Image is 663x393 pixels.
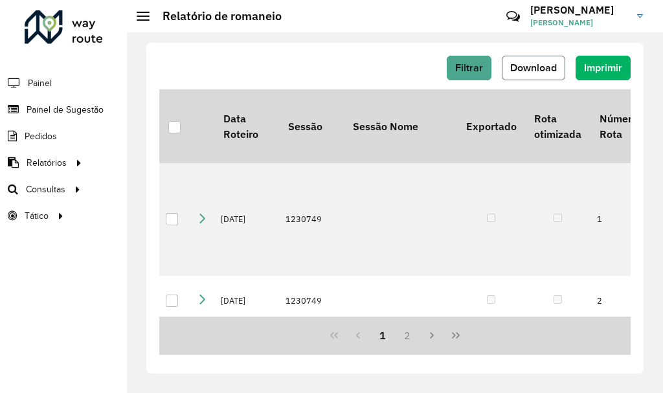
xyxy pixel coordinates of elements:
span: Consultas [26,183,65,196]
button: Filtrar [447,56,491,80]
span: Pedidos [25,129,57,143]
td: [DATE] [214,276,279,326]
button: Last Page [444,323,468,348]
button: Download [502,56,565,80]
th: Exportado [457,89,525,163]
a: Contato Rápido [499,3,527,30]
th: Data Roteiro [214,89,279,163]
button: Imprimir [576,56,631,80]
span: Tático [25,209,49,223]
span: Filtrar [455,62,483,73]
td: 1230749 [279,163,344,276]
th: Sessão [279,89,344,163]
td: [DATE] [214,163,279,276]
td: 1230749 [279,276,344,326]
span: Painel [28,76,52,90]
button: Next Page [420,323,444,348]
span: [PERSON_NAME] [530,17,627,28]
button: 1 [370,323,395,348]
td: 2 [590,276,655,326]
span: Relatórios [27,156,67,170]
th: Número Rota [590,89,655,163]
th: Sessão Nome [344,89,457,163]
span: Download [510,62,557,73]
th: Rota otimizada [525,89,590,163]
h3: [PERSON_NAME] [530,4,627,16]
td: 1 [590,163,655,276]
span: Painel de Sugestão [27,103,104,117]
h2: Relatório de romaneio [150,9,282,23]
span: Imprimir [584,62,622,73]
button: 2 [395,323,420,348]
